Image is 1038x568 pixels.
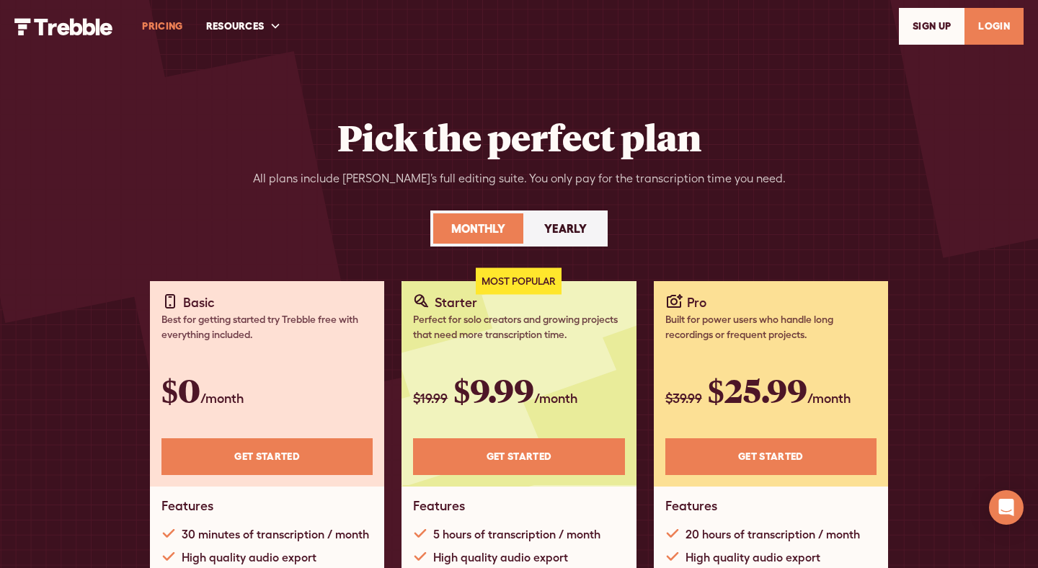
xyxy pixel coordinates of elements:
span: /month [807,391,851,406]
img: Trebble Logo - AI Podcast Editor [14,18,113,35]
h1: Features [413,498,465,514]
div: 5 hours of transcription / month [433,525,600,543]
a: LOGIN [964,8,1024,45]
div: Yearly [544,220,587,237]
div: High quality audio export [433,549,568,566]
h2: Pick the perfect plan [337,115,701,159]
a: Get STARTED [413,438,624,475]
a: Monthly [433,213,523,244]
div: Pro [687,293,706,312]
span: $0 [161,368,200,412]
div: Basic [183,293,215,312]
a: Get STARTED [665,438,877,475]
span: $19.99 [413,391,448,406]
span: /month [200,391,244,406]
div: Best for getting started try Trebble free with everything included. [161,312,373,342]
div: High quality audio export [182,549,316,566]
div: Built for power users who handle long recordings or frequent projects. [665,312,877,342]
div: RESOURCES [195,1,293,51]
div: Monthly [451,220,505,237]
span: $39.99 [665,391,702,406]
div: RESOURCES [206,19,265,34]
div: 30 minutes of transcription / month [182,525,369,543]
div: Open Intercom Messenger [989,490,1024,525]
a: Yearly [526,213,605,244]
h1: Features [665,498,717,514]
div: All plans include [PERSON_NAME]’s full editing suite. You only pay for the transcription time you... [253,170,786,187]
a: Get STARTED [161,438,373,475]
a: SIGn UP [899,8,964,45]
div: Perfect for solo creators and growing projects that need more transcription time. [413,312,624,342]
a: home [14,17,113,35]
div: Most Popular [476,268,562,295]
div: 20 hours of transcription / month [686,525,860,543]
div: High quality audio export [686,549,820,566]
span: $9.99 [453,368,534,412]
span: /month [534,391,577,406]
h1: Features [161,498,213,514]
a: PRICING [130,1,194,51]
span: $25.99 [708,368,807,412]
